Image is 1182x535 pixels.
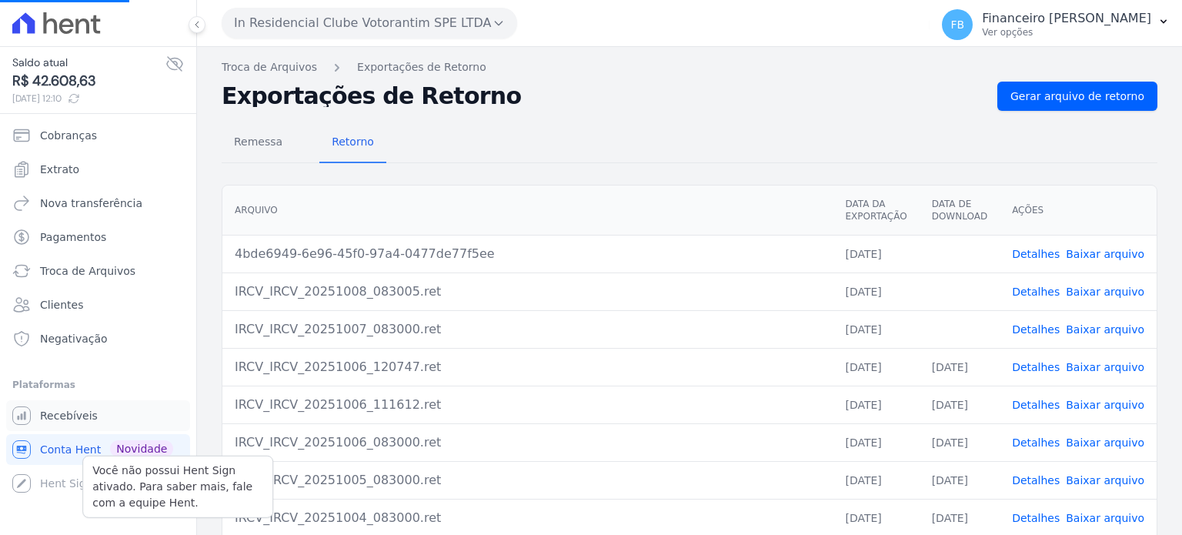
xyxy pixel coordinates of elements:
[6,222,190,252] a: Pagamentos
[1066,436,1144,449] a: Baixar arquivo
[322,126,383,157] span: Retorno
[222,8,517,38] button: In Residencial Clube Votorantim SPE LTDA
[6,323,190,354] a: Negativação
[1066,323,1144,336] a: Baixar arquivo
[12,92,165,105] span: [DATE] 12:10
[222,123,295,163] a: Remessa
[92,463,263,511] p: Você não possui Hent Sign ativado. Para saber mais, fale com a equipe Hent.
[1012,436,1060,449] a: Detalhes
[833,423,919,461] td: [DATE]
[40,229,106,245] span: Pagamentos
[833,186,919,236] th: Data da Exportação
[235,471,820,490] div: IRCV_IRCV_20251005_083000.ret
[1012,286,1060,298] a: Detalhes
[982,26,1151,38] p: Ver opções
[235,245,820,263] div: 4bde6949-6e96-45f0-97a4-0477de77f5ee
[6,434,190,465] a: Conta Hent Novidade
[6,400,190,431] a: Recebíveis
[222,85,985,107] h2: Exportações de Retorno
[997,82,1157,111] a: Gerar arquivo de retorno
[12,55,165,71] span: Saldo atual
[833,310,919,348] td: [DATE]
[1066,512,1144,524] a: Baixar arquivo
[1066,361,1144,373] a: Baixar arquivo
[235,358,820,376] div: IRCV_IRCV_20251006_120747.ret
[1012,399,1060,411] a: Detalhes
[920,348,1000,386] td: [DATE]
[6,154,190,185] a: Extrato
[6,188,190,219] a: Nova transferência
[12,71,165,92] span: R$ 42.608,63
[930,3,1182,46] button: FB Financeiro [PERSON_NAME] Ver opções
[1066,399,1144,411] a: Baixar arquivo
[1066,286,1144,298] a: Baixar arquivo
[319,123,386,163] a: Retorno
[12,376,184,394] div: Plataformas
[1012,323,1060,336] a: Detalhes
[1012,248,1060,260] a: Detalhes
[222,59,1157,75] nav: Breadcrumb
[1012,361,1060,373] a: Detalhes
[40,128,97,143] span: Cobranças
[40,263,135,279] span: Troca de Arquivos
[40,162,79,177] span: Extrato
[235,320,820,339] div: IRCV_IRCV_20251007_083000.ret
[110,440,173,457] span: Novidade
[1012,474,1060,487] a: Detalhes
[982,11,1151,26] p: Financeiro [PERSON_NAME]
[235,396,820,414] div: IRCV_IRCV_20251006_111612.ret
[235,283,820,301] div: IRCV_IRCV_20251008_083005.ret
[833,386,919,423] td: [DATE]
[1012,512,1060,524] a: Detalhes
[920,386,1000,423] td: [DATE]
[950,19,964,30] span: FB
[6,256,190,286] a: Troca de Arquivos
[833,235,919,273] td: [DATE]
[6,289,190,320] a: Clientes
[833,348,919,386] td: [DATE]
[1066,248,1144,260] a: Baixar arquivo
[40,408,98,423] span: Recebíveis
[235,433,820,452] div: IRCV_IRCV_20251006_083000.ret
[40,442,101,457] span: Conta Hent
[1066,474,1144,487] a: Baixar arquivo
[12,120,184,499] nav: Sidebar
[1000,186,1157,236] th: Ações
[833,461,919,499] td: [DATE]
[920,186,1000,236] th: Data de Download
[1010,89,1144,104] span: Gerar arquivo de retorno
[920,461,1000,499] td: [DATE]
[235,509,820,527] div: IRCV_IRCV_20251004_083000.ret
[920,423,1000,461] td: [DATE]
[222,186,833,236] th: Arquivo
[225,126,292,157] span: Remessa
[833,273,919,310] td: [DATE]
[357,59,486,75] a: Exportações de Retorno
[40,196,142,211] span: Nova transferência
[222,59,317,75] a: Troca de Arquivos
[40,297,83,313] span: Clientes
[6,120,190,151] a: Cobranças
[40,331,108,346] span: Negativação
